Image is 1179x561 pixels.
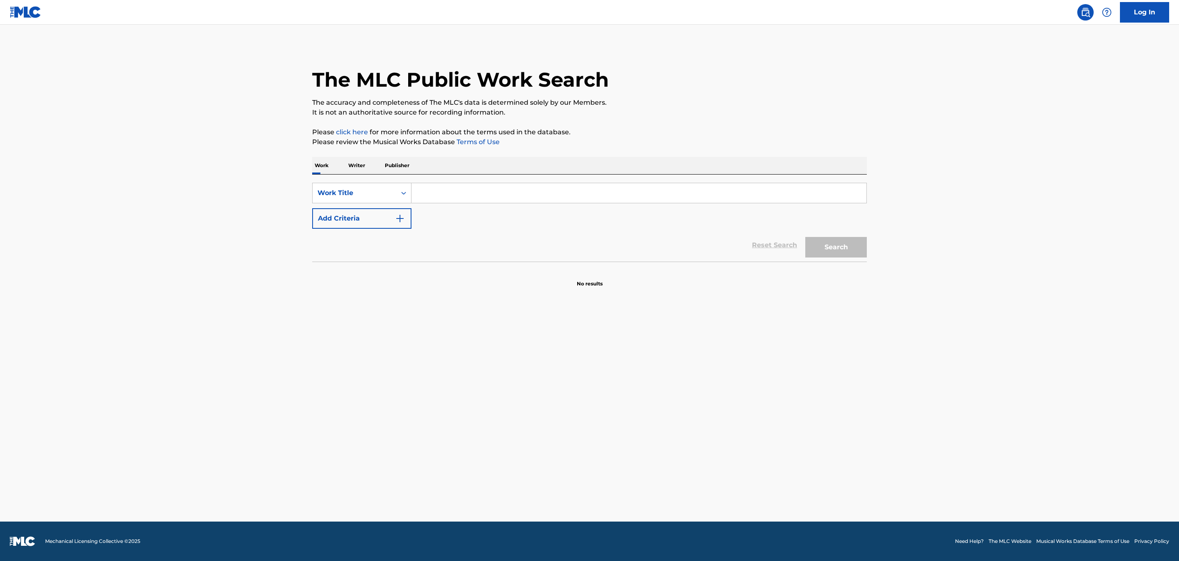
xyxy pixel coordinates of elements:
[955,538,984,545] a: Need Help?
[346,157,368,174] p: Writer
[10,536,35,546] img: logo
[312,108,867,117] p: It is not an authoritative source for recording information.
[395,214,405,223] img: 9d2ae6d4665cec9f34b9.svg
[45,538,140,545] span: Mechanical Licensing Collective © 2025
[1036,538,1129,545] a: Musical Works Database Terms of Use
[312,137,867,147] p: Please review the Musical Works Database
[1099,4,1115,21] div: Help
[1138,522,1179,561] iframe: Chat Widget
[312,157,331,174] p: Work
[989,538,1031,545] a: The MLC Website
[577,270,603,287] p: No results
[1077,4,1094,21] a: Public Search
[1134,538,1169,545] a: Privacy Policy
[318,188,391,198] div: Work Title
[312,127,867,137] p: Please for more information about the terms used in the database.
[10,6,41,18] img: MLC Logo
[1120,2,1169,23] a: Log In
[455,138,500,146] a: Terms of Use
[312,208,411,229] button: Add Criteria
[1102,7,1112,17] img: help
[336,128,368,136] a: click here
[312,98,867,108] p: The accuracy and completeness of The MLC's data is determined solely by our Members.
[312,67,609,92] h1: The MLC Public Work Search
[312,183,867,262] form: Search Form
[382,157,412,174] p: Publisher
[1081,7,1090,17] img: search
